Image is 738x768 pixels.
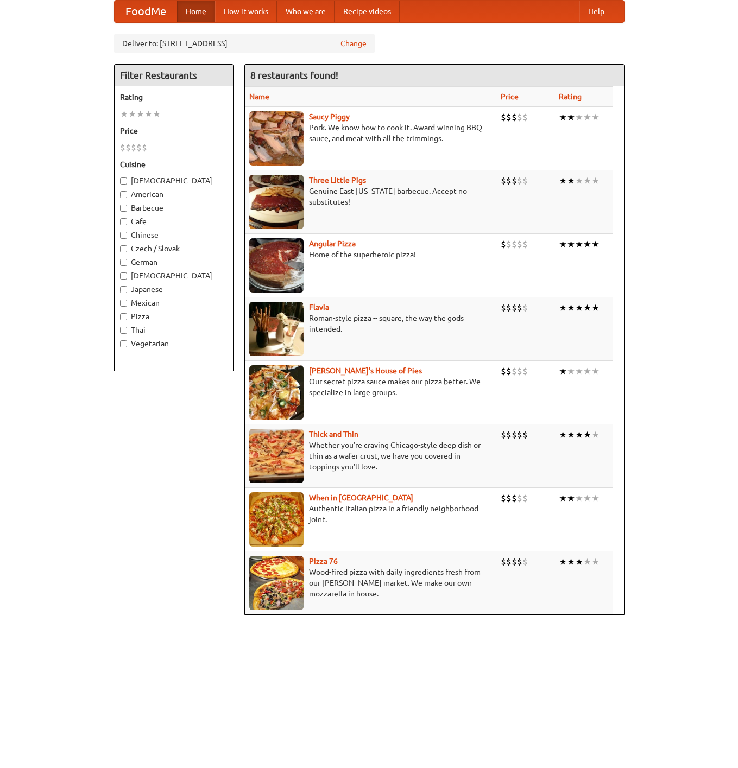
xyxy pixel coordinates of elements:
[120,202,228,213] label: Barbecue
[120,230,228,240] label: Chinese
[506,556,512,568] li: $
[120,297,228,308] label: Mexican
[120,340,127,347] input: Vegetarian
[583,492,591,504] li: ★
[567,492,575,504] li: ★
[120,325,228,335] label: Thai
[249,376,493,398] p: Our secret pizza sauce makes our pizza better. We specialize in large groups.
[120,313,127,320] input: Pizza
[567,175,575,187] li: ★
[120,232,127,239] input: Chinese
[249,440,493,472] p: Whether you're craving Chicago-style deep dish or thin as a wafer crust, we have you covered in t...
[567,429,575,441] li: ★
[591,238,600,250] li: ★
[512,302,517,314] li: $
[512,556,517,568] li: $
[120,284,228,295] label: Japanese
[309,366,422,375] a: [PERSON_NAME]'s House of Pies
[120,108,128,120] li: ★
[575,492,583,504] li: ★
[559,556,567,568] li: ★
[517,365,522,377] li: $
[249,365,304,420] img: luigis.jpg
[249,556,304,610] img: pizza76.jpg
[131,142,136,154] li: $
[120,338,228,349] label: Vegetarian
[309,557,338,566] a: Pizza 76
[522,238,528,250] li: $
[501,556,506,568] li: $
[340,38,367,49] a: Change
[501,492,506,504] li: $
[567,556,575,568] li: ★
[522,111,528,123] li: $
[249,122,493,144] p: Pork. We know how to cook it. Award-winning BBQ sauce, and meat with all the trimmings.
[128,108,136,120] li: ★
[501,92,519,101] a: Price
[115,65,233,86] h4: Filter Restaurants
[506,302,512,314] li: $
[249,313,493,334] p: Roman-style pizza -- square, the way the gods intended.
[249,92,269,101] a: Name
[136,142,142,154] li: $
[559,111,567,123] li: ★
[120,216,228,227] label: Cafe
[575,175,583,187] li: ★
[583,175,591,187] li: ★
[583,365,591,377] li: ★
[506,365,512,377] li: $
[120,286,127,293] input: Japanese
[591,111,600,123] li: ★
[517,175,522,187] li: $
[517,238,522,250] li: $
[249,492,304,547] img: wheninrome.jpg
[506,175,512,187] li: $
[567,111,575,123] li: ★
[309,493,413,502] b: When in [GEOGRAPHIC_DATA]
[579,1,613,22] a: Help
[249,111,304,166] img: saucy.jpg
[575,429,583,441] li: ★
[512,111,517,123] li: $
[177,1,215,22] a: Home
[575,111,583,123] li: ★
[506,429,512,441] li: $
[501,429,506,441] li: $
[309,176,366,185] b: Three Little Pigs
[559,302,567,314] li: ★
[575,556,583,568] li: ★
[512,175,517,187] li: $
[506,238,512,250] li: $
[309,303,329,312] a: Flavia
[522,492,528,504] li: $
[501,175,506,187] li: $
[136,108,144,120] li: ★
[120,205,127,212] input: Barbecue
[501,111,506,123] li: $
[277,1,335,22] a: Who we are
[125,142,131,154] li: $
[567,365,575,377] li: ★
[120,92,228,103] h5: Rating
[115,1,177,22] a: FoodMe
[215,1,277,22] a: How it works
[517,429,522,441] li: $
[512,238,517,250] li: $
[153,108,161,120] li: ★
[575,365,583,377] li: ★
[591,556,600,568] li: ★
[575,302,583,314] li: ★
[522,429,528,441] li: $
[120,177,127,185] input: [DEMOGRAPHIC_DATA]
[512,365,517,377] li: $
[309,239,356,248] a: Angular Pizza
[522,302,528,314] li: $
[120,245,127,252] input: Czech / Slovak
[249,429,304,483] img: thick.jpg
[249,249,493,260] p: Home of the superheroic pizza!
[583,238,591,250] li: ★
[249,175,304,229] img: littlepigs.jpg
[591,302,600,314] li: ★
